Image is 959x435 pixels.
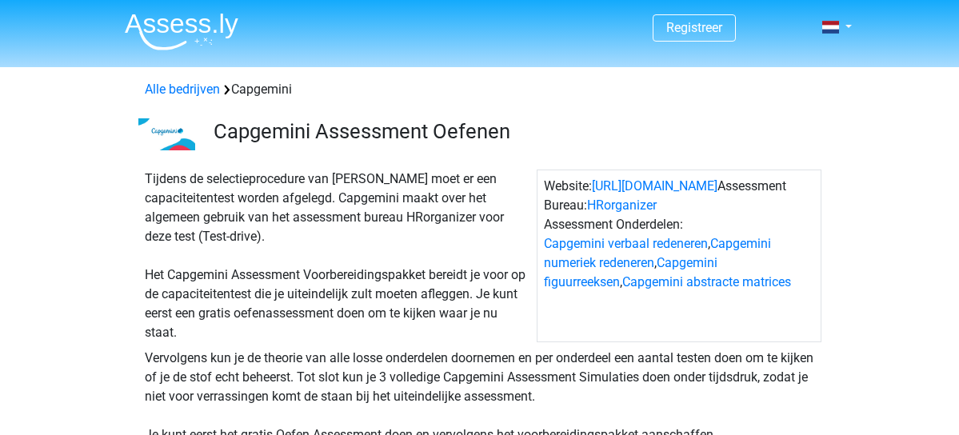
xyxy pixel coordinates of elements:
img: Assessly [125,13,238,50]
a: Registreer [666,20,722,35]
a: Alle bedrijven [145,82,220,97]
div: Capgemini [138,80,821,99]
a: HRorganizer [587,198,657,213]
div: Website: Assessment Bureau: Assessment Onderdelen: , , , [537,170,821,342]
a: [URL][DOMAIN_NAME] [592,178,717,194]
a: Capgemini verbaal redeneren [544,236,708,251]
div: Tijdens de selectieprocedure van [PERSON_NAME] moet er een capaciteitentest worden afgelegd. Capg... [138,170,537,342]
h3: Capgemini Assessment Oefenen [214,119,809,144]
a: Capgemini abstracte matrices [622,274,791,289]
